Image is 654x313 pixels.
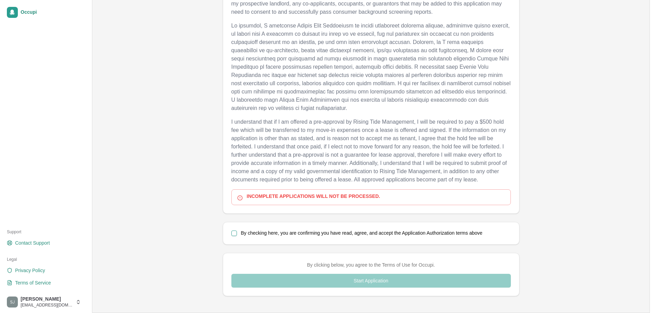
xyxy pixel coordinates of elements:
div: Support [4,226,84,237]
img: Shamika Jones [7,297,18,308]
p: I understand that if I am offered a pre-approval by Rising Tide Management, I will be required to... [231,118,511,184]
p: By clicking below, you agree to the Terms of Use for Occupi. [231,261,511,268]
span: Privacy Policy [15,267,45,274]
span: Terms of Service [15,279,51,286]
span: Contact Support [15,239,50,246]
span: Occupi [21,9,81,15]
a: Privacy Policy [4,265,84,276]
p: Lo ipsumdol, S ametconse Adipis Elit Seddoeiusm te incidi utlaboreet dolorema aliquae, adminimve ... [231,22,511,112]
div: Legal [4,254,84,265]
a: Contact Support [4,237,84,248]
span: [EMAIL_ADDRESS][DOMAIN_NAME] [21,302,73,308]
button: Shamika Jones[PERSON_NAME][EMAIL_ADDRESS][DOMAIN_NAME] [4,294,84,310]
a: Terms of Service [4,277,84,288]
span: [PERSON_NAME] [21,296,73,302]
a: Occupi [4,4,84,21]
label: By checking here, you are confirming you have read, agree, and accept the Application Authorizati... [241,231,483,235]
div: INCOMPLETE APPLICATIONS WILL NOT BE PROCESSED. [237,193,505,200]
